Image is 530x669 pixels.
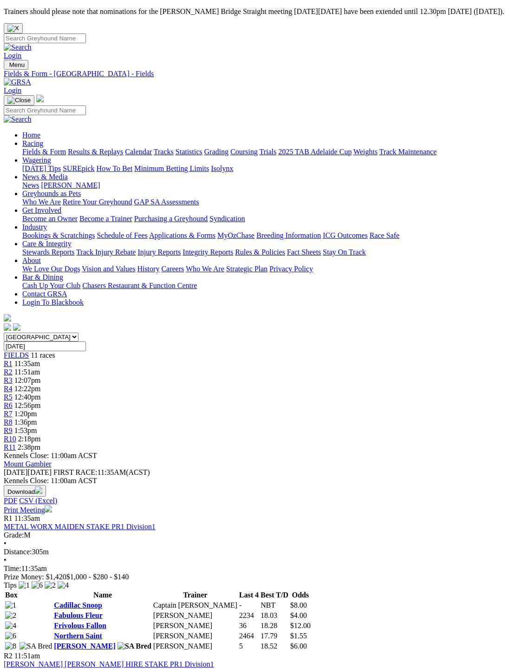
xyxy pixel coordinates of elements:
[290,642,307,650] span: $6.00
[76,248,136,256] a: Track Injury Rebate
[5,591,18,599] span: Box
[4,314,11,321] img: logo-grsa-white.png
[134,215,208,223] a: Purchasing a Greyhound
[4,573,526,581] div: Prize Money: $1,420
[4,52,21,59] a: Login
[4,652,13,660] span: R2
[22,282,80,289] a: Cash Up Your Club
[32,581,43,590] img: 6
[137,265,159,273] a: History
[54,642,115,650] a: [PERSON_NAME]
[4,393,13,401] a: R5
[269,265,313,273] a: Privacy Policy
[14,426,37,434] span: 1:53pm
[4,115,32,124] img: Search
[4,435,16,443] a: R10
[22,164,526,173] div: Wagering
[45,505,52,512] img: printer.svg
[14,393,41,401] span: 12:40pm
[22,181,526,190] div: News & Media
[22,265,80,273] a: We Love Our Dogs
[5,632,16,640] img: 6
[260,590,289,600] th: Best T/D
[22,156,51,164] a: Wagering
[22,223,47,231] a: Industry
[4,468,28,476] span: [DATE]
[14,514,40,522] span: 11:35am
[22,290,67,298] a: Contact GRSA
[22,190,81,197] a: Greyhounds as Pets
[4,385,13,393] a: R4
[14,410,37,418] span: 1:20pm
[4,485,46,497] button: Download
[239,631,259,641] td: 2464
[22,248,526,256] div: Care & Integrity
[4,426,13,434] a: R9
[97,164,133,172] a: How To Bet
[4,523,156,531] a: METAL WORX MAIDEN STAKE PR1 Division1
[4,86,21,94] a: Login
[4,531,526,539] div: M
[22,231,95,239] a: Bookings & Scratchings
[4,556,7,564] span: •
[5,642,16,650] img: 8
[4,351,29,359] span: FIELDS
[239,621,259,630] td: 36
[14,376,41,384] span: 12:07pm
[63,164,94,172] a: SUREpick
[5,611,16,620] img: 2
[4,564,526,573] div: 11:35am
[290,601,307,609] span: $8.00
[4,105,86,115] input: Search
[239,590,259,600] th: Last 4
[204,148,229,156] a: Grading
[22,248,74,256] a: Stewards Reports
[161,265,184,273] a: Careers
[226,265,268,273] a: Strategic Plan
[290,622,311,630] span: $12.00
[7,25,19,32] img: X
[7,97,31,104] img: Close
[4,323,11,331] img: facebook.svg
[153,642,238,651] td: [PERSON_NAME]
[4,452,97,459] span: Kennels Close: 11:00am ACST
[4,7,526,16] p: Trainers should please note that nominations for the [PERSON_NAME] Bridge Straight meeting [DATE]...
[260,621,289,630] td: 18.28
[154,148,174,156] a: Tracks
[290,611,307,619] span: $4.00
[239,611,259,620] td: 2234
[287,248,321,256] a: Fact Sheets
[22,240,72,248] a: Care & Integrity
[323,248,366,256] a: Stay On Track
[353,148,378,156] a: Weights
[53,468,150,476] span: 11:35AM(ACST)
[183,248,233,256] a: Integrity Reports
[4,376,13,384] a: R3
[20,642,52,650] img: SA Bred
[4,660,214,668] a: [PERSON_NAME] [PERSON_NAME] HIRE STAKE PR1 Division1
[22,173,68,181] a: News & Media
[22,298,84,306] a: Login To Blackbook
[53,590,152,600] th: Name
[278,148,352,156] a: 2025 TAB Adelaide Cup
[153,621,238,630] td: [PERSON_NAME]
[4,418,13,426] a: R8
[4,514,13,522] span: R1
[19,581,30,590] img: 1
[217,231,255,239] a: MyOzChase
[22,215,526,223] div: Get Involved
[4,539,7,547] span: •
[323,231,367,239] a: ICG Outcomes
[4,360,13,367] a: R1
[153,590,238,600] th: Trainer
[134,164,209,172] a: Minimum Betting Limits
[4,23,23,33] button: Close
[54,601,102,609] a: Cadillac Snoop
[4,70,526,78] a: Fields & Form - [GEOGRAPHIC_DATA] - Fields
[14,368,40,376] span: 11:51am
[211,164,233,172] a: Isolynx
[235,248,285,256] a: Rules & Policies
